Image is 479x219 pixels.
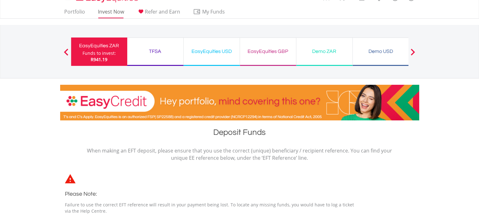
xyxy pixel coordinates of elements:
div: Demo ZAR [300,47,349,56]
p: When making an EFT deposit, please ensure that you use the correct (unique) beneficiary / recipie... [87,147,392,162]
p: Failure to use the correct EFT reference will result in your payment being lost. To locate any mi... [65,202,361,214]
a: Refer and Earn [134,9,183,18]
div: EasyEquities GBP [244,47,292,56]
span: R941.19 [91,56,107,62]
div: EasyEquities USD [187,47,236,56]
a: Portfolio [62,9,88,18]
h3: Please Note: [65,190,361,199]
button: Previous [60,52,72,58]
div: Funds to invest: [83,50,116,56]
div: TFSA [131,47,180,56]
img: EasyCredit Promotion Banner [60,85,419,120]
span: My Funds [193,8,234,16]
div: Demo USD [356,47,405,56]
span: Refer and Earn [145,8,180,15]
a: Invest Now [95,9,127,18]
div: EasyEquities ZAR [75,41,123,50]
img: statements-icon-error-satrix.svg [65,174,76,183]
h1: Deposit Funds [60,127,419,141]
button: Next [407,52,419,58]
